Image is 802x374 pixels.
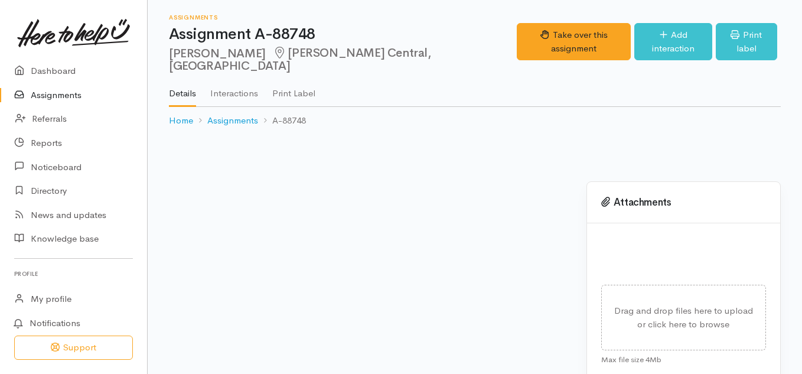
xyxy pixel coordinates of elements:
a: Details [169,73,196,107]
li: A-88748 [258,114,306,128]
a: Print label [716,23,777,60]
span: [PERSON_NAME] Central, [GEOGRAPHIC_DATA] [169,45,431,73]
a: Assignments [207,114,258,128]
nav: breadcrumb [169,107,781,135]
a: Add interaction [634,23,712,60]
button: Support [14,336,133,360]
h6: Profile [14,266,133,282]
a: Home [169,114,193,128]
a: Print Label [272,73,315,106]
h1: Assignment A-88748 [169,26,517,43]
button: Take over this assignment [517,23,631,60]
h3: Attachments [601,197,766,209]
h2: [PERSON_NAME] [169,47,517,73]
span: Drag and drop files here to upload or click here to browse [614,305,753,330]
a: Interactions [210,73,258,106]
h6: Assignments [169,14,517,21]
div: Max file size 4Mb [601,350,766,366]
